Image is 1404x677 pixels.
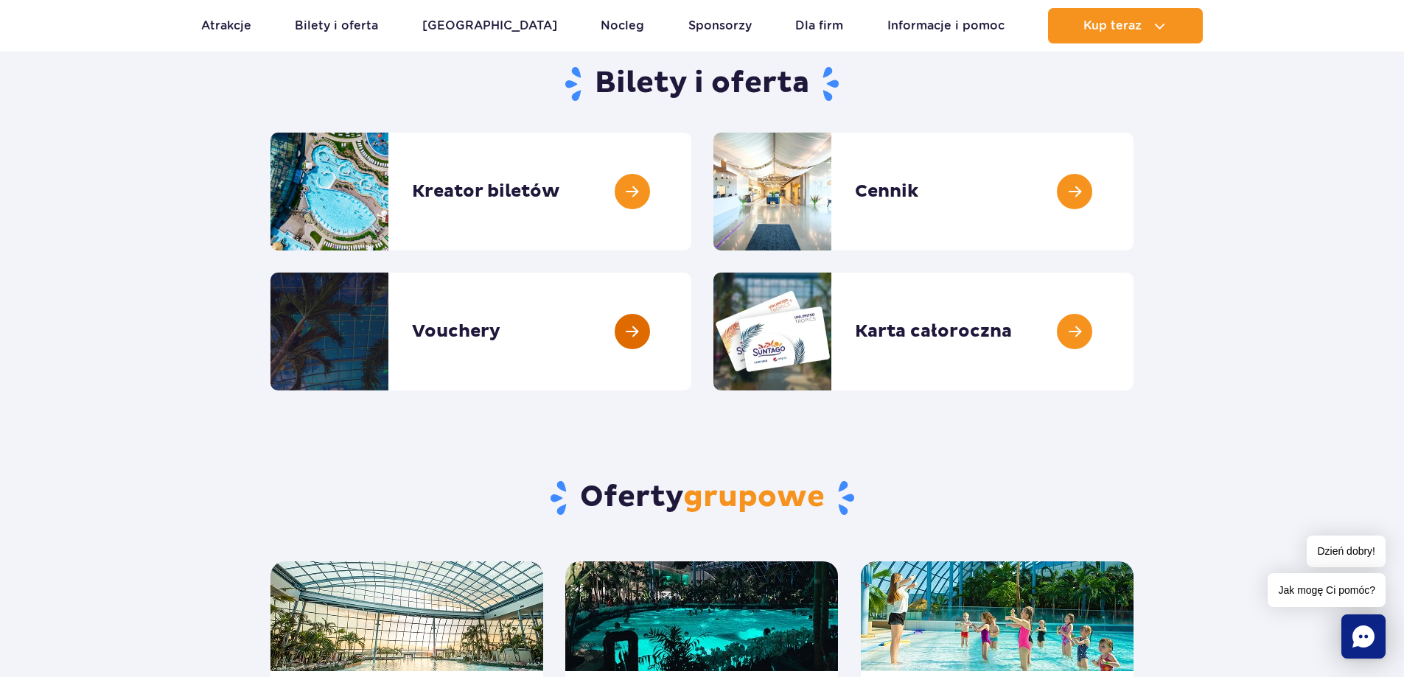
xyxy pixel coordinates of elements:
span: grupowe [683,479,825,516]
a: Nocleg [601,8,644,43]
a: Atrakcje [201,8,251,43]
a: Informacje i pomoc [887,8,1005,43]
a: [GEOGRAPHIC_DATA] [422,8,557,43]
span: Jak mogę Ci pomóc? [1268,573,1386,607]
h2: Oferty [270,479,1134,517]
a: Dla firm [795,8,843,43]
a: Bilety i oferta [295,8,378,43]
button: Kup teraz [1048,8,1203,43]
span: Kup teraz [1083,19,1142,32]
h1: Bilety i oferta [270,65,1134,103]
div: Chat [1341,614,1386,659]
a: Sponsorzy [688,8,752,43]
span: Dzień dobry! [1307,536,1386,567]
